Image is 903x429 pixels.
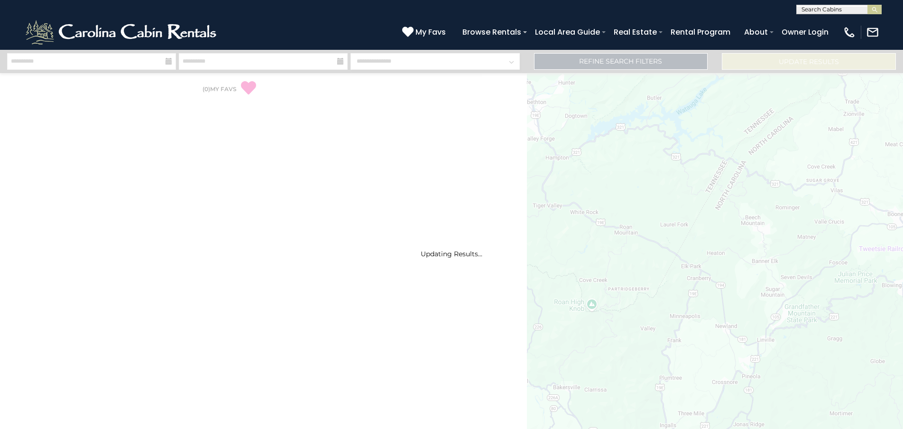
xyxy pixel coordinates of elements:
a: My Favs [402,26,448,38]
a: Real Estate [609,24,662,40]
a: Rental Program [666,24,735,40]
img: White-1-2.png [24,18,221,47]
img: phone-regular-white.png [843,26,856,39]
a: Browse Rentals [458,24,526,40]
a: Owner Login [777,24,833,40]
a: About [739,24,773,40]
a: Local Area Guide [530,24,605,40]
img: mail-regular-white.png [866,26,879,39]
span: My Favs [415,26,446,38]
